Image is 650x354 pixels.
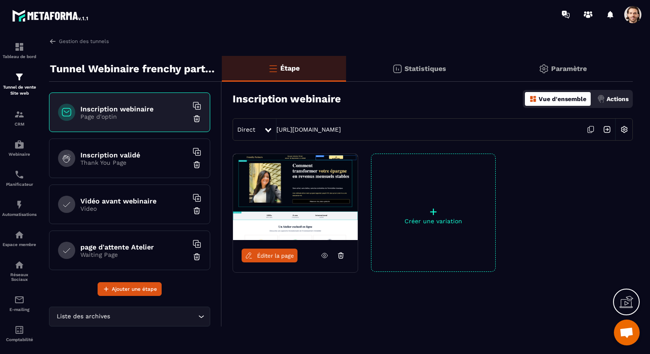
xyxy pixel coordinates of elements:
[405,65,446,73] p: Statistiques
[98,282,162,296] button: Ajouter une étape
[614,320,640,345] div: Ouvrir le chat
[193,114,201,123] img: trash
[2,65,37,103] a: formationformationTunnel de vente Site web
[392,64,402,74] img: stats.20deebd0.svg
[2,84,37,96] p: Tunnel de vente Site web
[2,223,37,253] a: automationsautomationsEspace membre
[242,249,297,262] a: Éditer la page
[233,154,358,240] img: image
[371,206,495,218] p: +
[80,151,188,159] h6: Inscription validé
[233,93,341,105] h3: Inscription webinaire
[597,95,605,103] img: actions.d6e523a2.png
[599,121,615,138] img: arrow-next.bcc2205e.svg
[12,8,89,23] img: logo
[193,160,201,169] img: trash
[607,95,629,102] p: Actions
[2,272,37,282] p: Réseaux Sociaux
[2,54,37,59] p: Tableau de bord
[112,285,157,293] span: Ajouter une étape
[2,152,37,157] p: Webinaire
[55,312,112,321] span: Liste des archives
[14,230,25,240] img: automations
[14,42,25,52] img: formation
[49,37,57,45] img: arrow
[14,200,25,210] img: automations
[80,105,188,113] h6: Inscription webinaire
[49,37,109,45] a: Gestion des tunnels
[14,109,25,120] img: formation
[80,243,188,251] h6: page d'attente Atelier
[237,126,255,133] span: Direct
[2,212,37,217] p: Automatisations
[2,133,37,163] a: automationsautomationsWebinaire
[2,35,37,65] a: formationformationTableau de bord
[539,95,586,102] p: Vue d'ensemble
[2,242,37,247] p: Espace membre
[2,253,37,288] a: social-networksocial-networkRéseaux Sociaux
[14,260,25,270] img: social-network
[616,121,632,138] img: setting-w.858f3a88.svg
[2,318,37,348] a: accountantaccountantComptabilité
[80,251,188,258] p: Waiting Page
[112,312,196,321] input: Search for option
[276,126,341,133] a: [URL][DOMAIN_NAME]
[14,169,25,180] img: scheduler
[80,197,188,205] h6: Vidéo avant webinaire
[14,72,25,82] img: formation
[257,252,294,259] span: Éditer la page
[14,325,25,335] img: accountant
[539,64,549,74] img: setting-gr.5f69749f.svg
[14,295,25,305] img: email
[2,193,37,223] a: automationsautomationsAutomatisations
[2,122,37,126] p: CRM
[49,307,210,326] div: Search for option
[551,65,587,73] p: Paramètre
[2,163,37,193] a: schedulerschedulerPlanificateur
[2,182,37,187] p: Planificateur
[371,218,495,225] p: Créer une variation
[2,337,37,342] p: Comptabilité
[2,103,37,133] a: formationformationCRM
[2,288,37,318] a: emailemailE-mailing
[14,139,25,150] img: automations
[50,60,215,77] p: Tunnel Webinaire frenchy partners
[80,113,188,120] p: Page d'optin
[2,307,37,312] p: E-mailing
[193,206,201,215] img: trash
[80,205,188,212] p: Video
[268,63,278,74] img: bars-o.4a397970.svg
[280,64,300,72] p: Étape
[80,159,188,166] p: Thank You Page
[529,95,537,103] img: dashboard-orange.40269519.svg
[193,252,201,261] img: trash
